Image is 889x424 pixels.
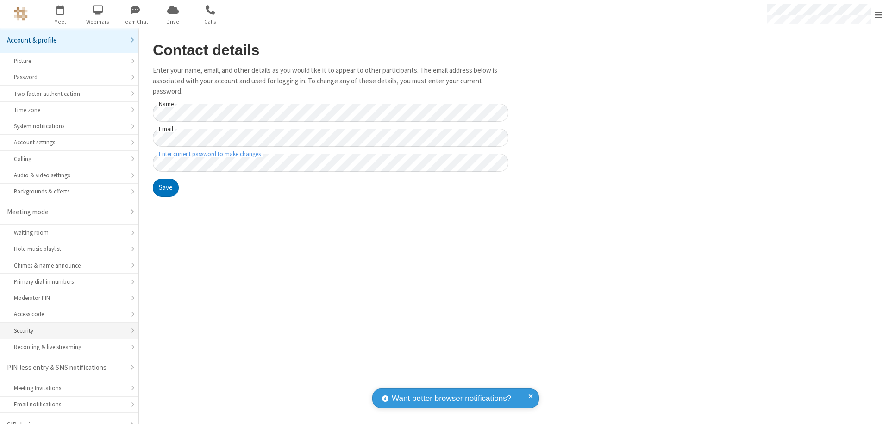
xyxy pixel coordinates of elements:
[81,18,115,26] span: Webinars
[153,154,508,172] input: Enter current password to make changes
[193,18,228,26] span: Calls
[14,228,125,237] div: Waiting room
[14,122,125,131] div: System notifications
[866,400,882,418] iframe: Chat
[14,293,125,302] div: Moderator PIN
[14,171,125,180] div: Audio & video settings
[14,73,125,81] div: Password
[153,42,508,58] h2: Contact details
[7,207,125,218] div: Meeting mode
[14,310,125,318] div: Access code
[392,393,511,405] span: Want better browser notifications?
[153,129,508,147] input: Email
[43,18,78,26] span: Meet
[156,18,190,26] span: Drive
[7,362,125,373] div: PIN-less entry & SMS notifications
[14,261,125,270] div: Chimes & name announce
[14,343,125,351] div: Recording & live streaming
[14,89,125,98] div: Two-factor authentication
[14,138,125,147] div: Account settings
[14,106,125,114] div: Time zone
[14,7,28,21] img: QA Selenium DO NOT DELETE OR CHANGE
[14,244,125,253] div: Hold music playlist
[14,155,125,163] div: Calling
[153,104,508,122] input: Name
[14,56,125,65] div: Picture
[7,35,125,46] div: Account & profile
[14,187,125,196] div: Backgrounds & effects
[14,326,125,335] div: Security
[14,384,125,393] div: Meeting Invitations
[14,400,125,409] div: Email notifications
[153,179,179,197] button: Save
[153,65,508,97] p: Enter your name, email, and other details as you would like it to appear to other participants. T...
[118,18,153,26] span: Team Chat
[14,277,125,286] div: Primary dial-in numbers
